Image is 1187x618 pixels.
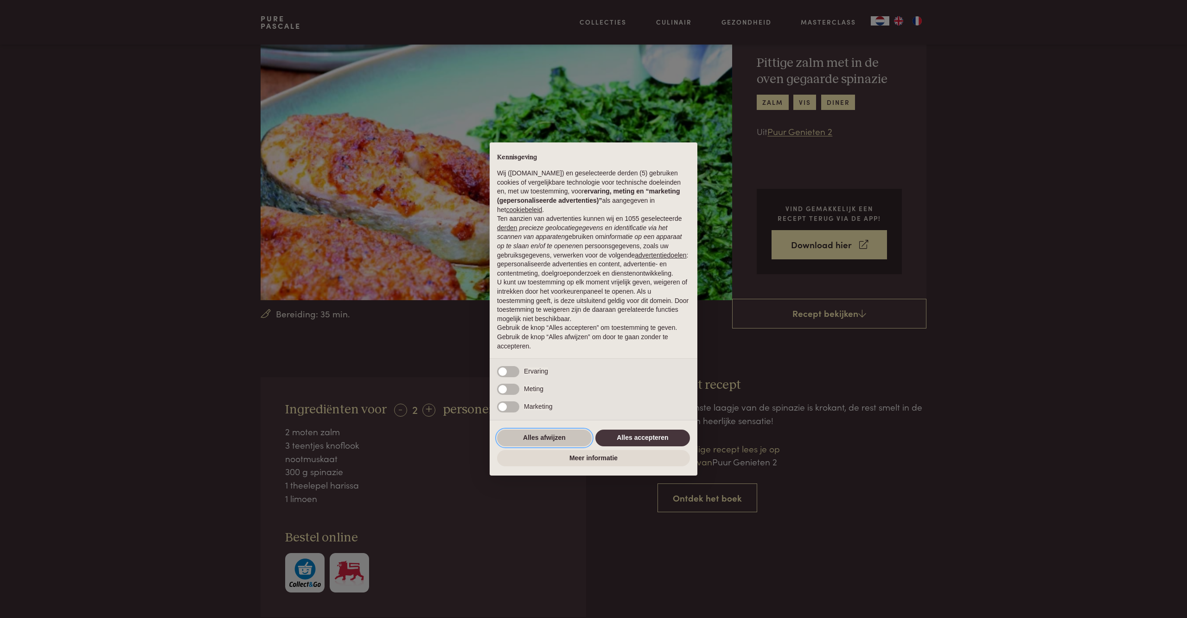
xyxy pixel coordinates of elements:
[497,450,690,467] button: Meer informatie
[524,367,548,375] span: Ervaring
[524,385,543,393] span: Meting
[595,430,690,446] button: Alles accepteren
[497,233,682,250] em: informatie op een apparaat op te slaan en/of te openen
[497,430,592,446] button: Alles afwijzen
[497,154,690,162] h2: Kennisgeving
[497,224,517,233] button: derden
[497,323,690,351] p: Gebruik de knop “Alles accepteren” om toestemming te geven. Gebruik de knop “Alles afwijzen” om d...
[497,214,690,278] p: Ten aanzien van advertenties kunnen wij en 1055 geselecteerde gebruiken om en persoonsgegevens, z...
[635,251,686,260] button: advertentiedoelen
[497,169,690,214] p: Wij ([DOMAIN_NAME]) en geselecteerde derden (5) gebruiken cookies of vergelijkbare technologie vo...
[497,224,667,241] em: precieze geolocatiegegevens en identificatie via het scannen van apparaten
[497,187,680,204] strong: ervaring, meting en “marketing (gepersonaliseerde advertenties)”
[524,403,552,410] span: Marketing
[497,278,690,323] p: U kunt uw toestemming op elk moment vrijelijk geven, weigeren of intrekken door het voorkeurenpan...
[506,206,542,213] a: cookiebeleid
